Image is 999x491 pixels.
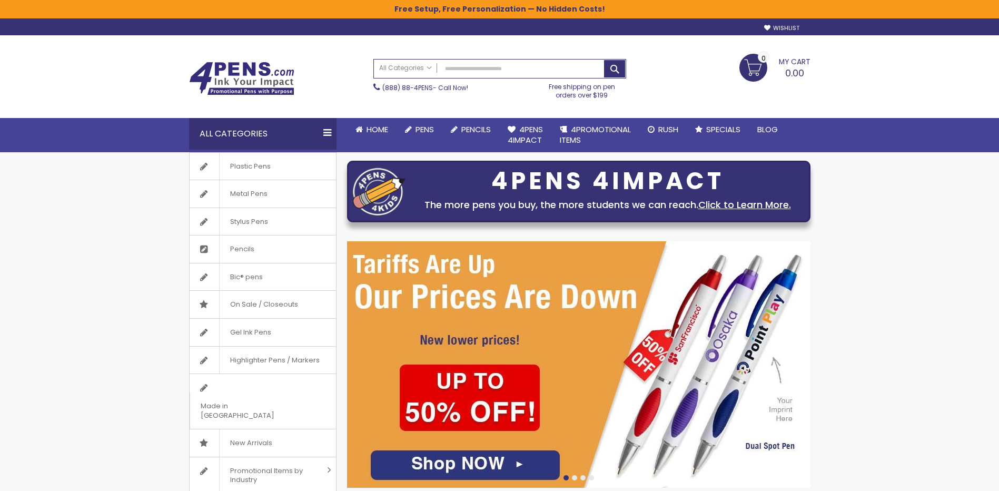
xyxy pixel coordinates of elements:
span: Metal Pens [219,180,278,208]
span: On Sale / Closeouts [219,291,309,318]
div: Free shipping on pen orders over $199 [538,78,626,100]
span: Pencils [461,124,491,135]
span: 0.00 [785,66,804,80]
span: Made in [GEOGRAPHIC_DATA] [190,392,310,429]
span: Home [367,124,388,135]
span: 4Pens 4impact [508,124,543,145]
a: On Sale / Closeouts [190,291,336,318]
a: Bic® pens [190,263,336,291]
a: Pens [397,118,442,141]
a: Stylus Pens [190,208,336,235]
span: - Call Now! [382,83,468,92]
a: Made in [GEOGRAPHIC_DATA] [190,374,336,429]
div: 4PENS 4IMPACT [411,170,805,192]
span: Blog [757,124,778,135]
a: Gel Ink Pens [190,319,336,346]
span: Rush [658,124,678,135]
a: Rush [639,118,687,141]
a: Home [347,118,397,141]
a: 4Pens4impact [499,118,551,152]
span: Bic® pens [219,263,273,291]
a: Metal Pens [190,180,336,208]
span: Gel Ink Pens [219,319,282,346]
a: Specials [687,118,749,141]
span: 0 [761,53,766,63]
span: Pens [416,124,434,135]
span: 4PROMOTIONAL ITEMS [560,124,631,145]
a: 0.00 0 [739,54,810,80]
a: Plastic Pens [190,153,336,180]
span: Specials [706,124,740,135]
img: 4Pens Custom Pens and Promotional Products [189,62,294,95]
div: The more pens you buy, the more students we can reach. [411,198,805,212]
span: All Categories [379,64,432,72]
a: Blog [749,118,786,141]
a: New Arrivals [190,429,336,457]
a: (888) 88-4PENS [382,83,433,92]
span: Highlighter Pens / Markers [219,347,330,374]
img: four_pen_logo.png [353,168,405,215]
a: Highlighter Pens / Markers [190,347,336,374]
a: Pencils [442,118,499,141]
a: Wishlist [764,24,799,32]
div: All Categories [189,118,337,150]
a: All Categories [374,60,437,77]
a: Click to Learn More. [698,198,791,211]
span: Stylus Pens [219,208,279,235]
a: Pencils [190,235,336,263]
span: New Arrivals [219,429,283,457]
img: /cheap-promotional-products.html [347,241,810,488]
a: 4PROMOTIONALITEMS [551,118,639,152]
span: Plastic Pens [219,153,281,180]
span: Pencils [219,235,265,263]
